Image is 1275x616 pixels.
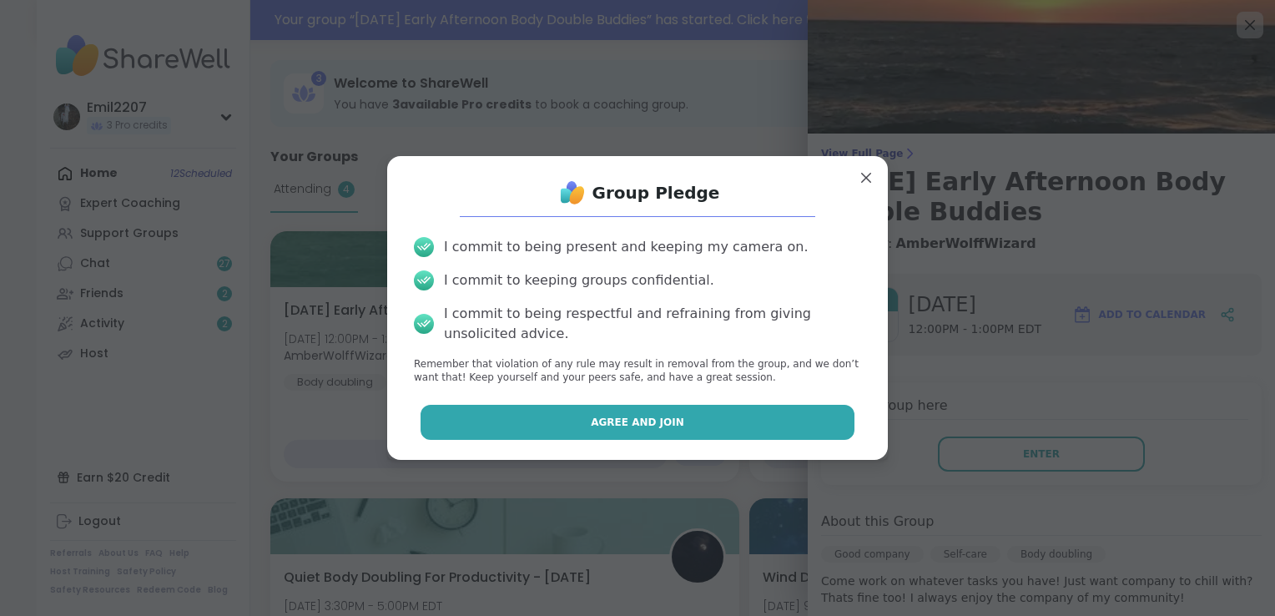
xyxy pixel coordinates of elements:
[556,176,589,210] img: ShareWell Logo
[421,405,855,440] button: Agree and Join
[592,181,720,204] h1: Group Pledge
[444,270,714,290] div: I commit to keeping groups confidential.
[414,357,861,386] p: Remember that violation of any rule may result in removal from the group, and we don’t want that!...
[444,304,861,344] div: I commit to being respectful and refraining from giving unsolicited advice.
[444,237,808,257] div: I commit to being present and keeping my camera on.
[591,415,684,430] span: Agree and Join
